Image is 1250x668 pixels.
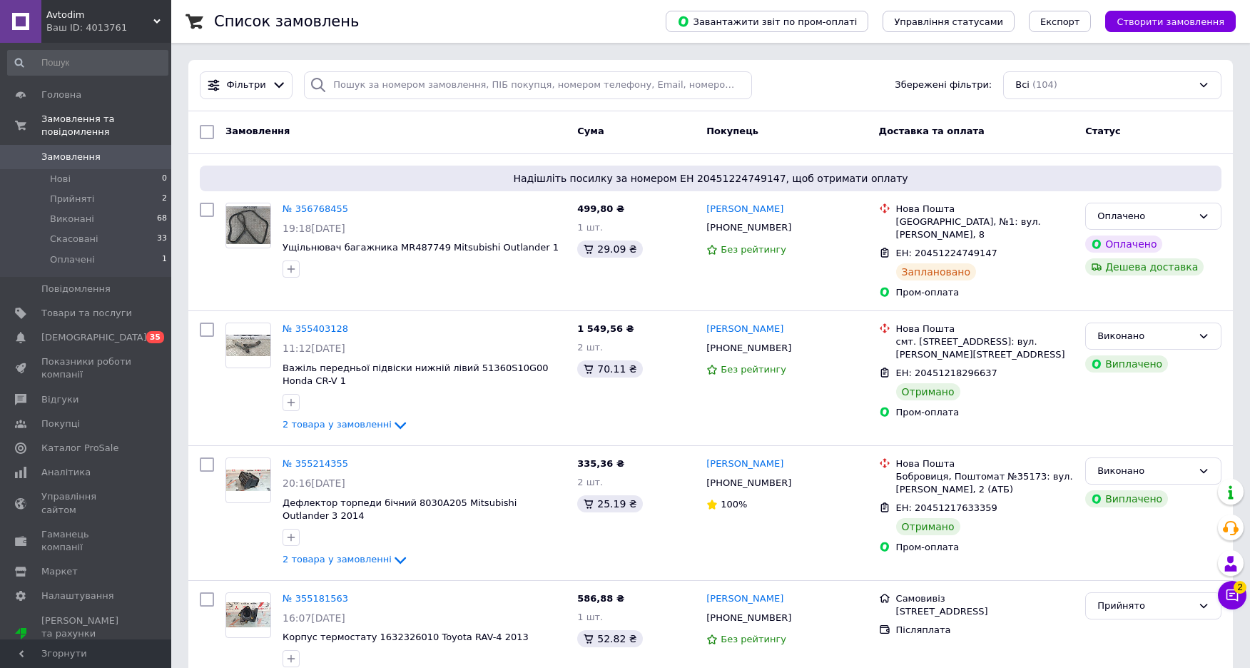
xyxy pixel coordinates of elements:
[666,11,868,32] button: Завантажити звіт по пром-оплаті
[46,21,171,34] div: Ваш ID: 4013761
[226,602,270,627] img: Фото товару
[577,630,642,647] div: 52.82 ₴
[1097,209,1192,224] div: Оплачено
[577,495,642,512] div: 25.19 ₴
[1105,11,1236,32] button: Створити замовлення
[1085,236,1162,253] div: Оплачено
[41,442,118,455] span: Каталог ProSale
[1040,16,1080,27] span: Експорт
[283,458,348,469] a: № 355214355
[577,593,624,604] span: 586,88 ₴
[896,470,1074,496] div: Бобровиця, Поштомат №35173: вул. [PERSON_NAME], 2 (АТБ)
[225,126,290,136] span: Замовлення
[577,222,603,233] span: 1 шт.
[896,368,997,378] span: ЕН: 20451218296637
[41,113,171,138] span: Замовлення та повідомлення
[706,323,783,336] a: [PERSON_NAME]
[41,355,132,381] span: Показники роботи компанії
[577,126,604,136] span: Cума
[577,477,603,487] span: 2 шт.
[896,605,1074,618] div: [STREET_ADDRESS]
[1097,464,1192,479] div: Виконано
[1091,16,1236,26] a: Створити замовлення
[703,218,794,237] div: [PHONE_NUMBER]
[1085,490,1168,507] div: Виплачено
[896,518,960,535] div: Отримано
[283,593,348,604] a: № 355181563
[1097,329,1192,344] div: Виконано
[883,11,1015,32] button: Управління статусами
[1029,11,1092,32] button: Експорт
[162,193,167,206] span: 2
[225,592,271,638] a: Фото товару
[41,466,91,479] span: Аналітика
[703,609,794,627] div: [PHONE_NUMBER]
[706,203,783,216] a: [PERSON_NAME]
[894,16,1003,27] span: Управління статусами
[706,126,758,136] span: Покупець
[703,474,794,492] div: [PHONE_NUMBER]
[283,497,517,522] a: Дефлектор торпеди бічний 8030A205 Mitsubishi Outlander 3 2014
[577,203,624,214] span: 499,80 ₴
[225,203,271,248] a: Фото товару
[226,335,270,356] img: Фото товару
[41,331,147,344] span: [DEMOGRAPHIC_DATA]
[283,242,559,253] a: Ущільнювач багажника MR487749 Mitsubishi Outlander 1
[283,343,345,354] span: 11:12[DATE]
[577,458,624,469] span: 335,36 ₴
[41,528,132,554] span: Гаманець компанії
[896,286,1074,299] div: Пром-оплата
[706,592,783,606] a: [PERSON_NAME]
[50,233,98,246] span: Скасовані
[577,360,642,378] div: 70.11 ₴
[162,253,167,266] span: 1
[1218,581,1246,609] button: Чат з покупцем2
[896,592,1074,605] div: Самовивіз
[50,173,71,186] span: Нові
[283,419,409,430] a: 2 товара у замовленні
[896,216,1074,241] div: [GEOGRAPHIC_DATA], №1: вул. [PERSON_NAME], 8
[1234,581,1246,594] span: 2
[50,193,94,206] span: Прийняті
[1085,258,1204,275] div: Дешева доставка
[1085,355,1168,373] div: Виплачено
[896,541,1074,554] div: Пром-оплата
[41,614,132,654] span: [PERSON_NAME] та рахунки
[721,244,786,255] span: Без рейтингу
[214,13,359,30] h1: Список замовлень
[283,203,348,214] a: № 356768455
[896,457,1074,470] div: Нова Пошта
[46,9,153,21] span: Avtodim
[225,323,271,368] a: Фото товару
[226,470,270,491] img: Фото товару
[283,323,348,334] a: № 355403128
[50,213,94,226] span: Виконані
[226,206,270,244] img: Фото товару
[225,457,271,503] a: Фото товару
[1085,126,1121,136] span: Статус
[577,612,603,622] span: 1 шт.
[577,323,634,334] span: 1 549,56 ₴
[50,253,95,266] span: Оплачені
[7,50,168,76] input: Пошук
[1015,79,1030,92] span: Всі
[1032,79,1057,90] span: (104)
[721,364,786,375] span: Без рейтингу
[283,632,529,642] a: Корпус термостату 1632326010 Toyota RAV-4 2013
[227,79,266,92] span: Фільтри
[157,233,167,246] span: 33
[283,420,392,430] span: 2 товара у замовленні
[896,323,1074,335] div: Нова Пошта
[41,151,101,163] span: Замовлення
[283,554,392,565] span: 2 товара у замовленні
[283,554,409,565] a: 2 товара у замовленні
[703,339,794,358] div: [PHONE_NUMBER]
[157,213,167,226] span: 68
[283,612,345,624] span: 16:07[DATE]
[304,71,752,99] input: Пошук за номером замовлення, ПІБ покупця, номером телефону, Email, номером накладної
[41,589,114,602] span: Налаштування
[896,406,1074,419] div: Пром-оплата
